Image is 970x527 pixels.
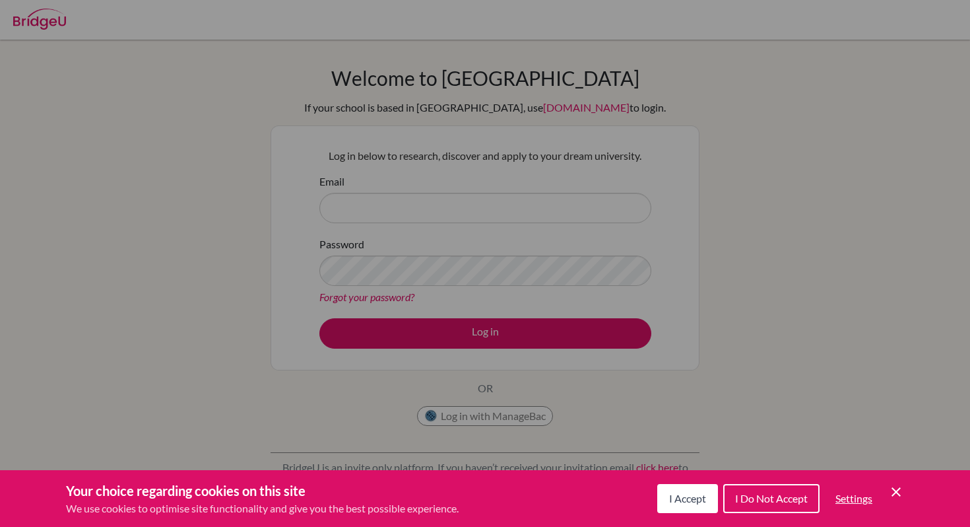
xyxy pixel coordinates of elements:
span: I Do Not Accept [735,492,808,505]
button: I Do Not Accept [723,484,820,513]
p: We use cookies to optimise site functionality and give you the best possible experience. [66,501,459,516]
button: Settings [825,485,883,512]
span: I Accept [669,492,706,505]
h3: Your choice regarding cookies on this site [66,481,459,501]
span: Settings [835,492,872,505]
button: I Accept [657,484,718,513]
button: Save and close [888,484,904,500]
